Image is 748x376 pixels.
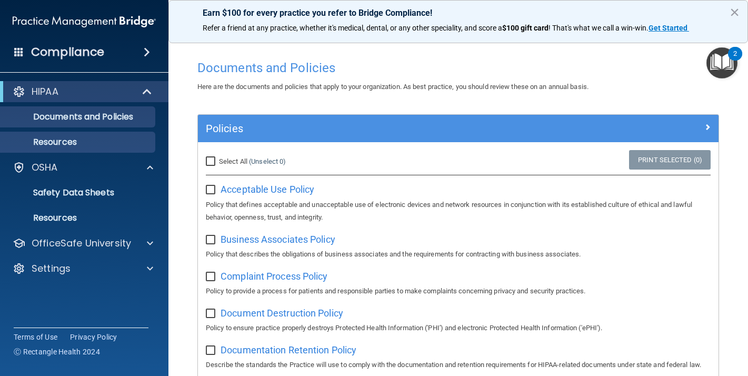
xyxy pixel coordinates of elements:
span: Documentation Retention Policy [221,344,356,355]
span: Ⓒ Rectangle Health 2024 [14,347,100,357]
span: Select All [219,157,247,165]
strong: Get Started [649,24,687,32]
span: Refer a friend at any practice, whether it's medical, dental, or any other speciality, and score a [203,24,502,32]
p: Policy that defines acceptable and unacceptable use of electronic devices and network resources i... [206,199,711,224]
h4: Compliance [31,45,104,60]
span: Here are the documents and policies that apply to your organization. As best practice, you should... [197,83,589,91]
button: Close [730,4,740,21]
div: 2 [733,54,737,67]
strong: $100 gift card [502,24,548,32]
span: Document Destruction Policy [221,308,343,319]
h4: Documents and Policies [197,61,719,75]
p: Resources [7,137,151,147]
p: Policy to provide a process for patients and responsible parties to make complaints concerning pr... [206,285,711,298]
button: Open Resource Center, 2 new notifications [706,47,737,78]
span: Complaint Process Policy [221,271,327,282]
a: Settings [13,262,153,275]
p: Earn $100 for every practice you refer to Bridge Compliance! [203,8,714,18]
a: OSHA [13,161,153,174]
a: OfficeSafe University [13,237,153,250]
p: Safety Data Sheets [7,187,151,198]
a: Get Started [649,24,689,32]
p: HIPAA [32,85,58,98]
span: ! That's what we call a win-win. [548,24,649,32]
a: (Unselect 0) [249,157,286,165]
input: Select All (Unselect 0) [206,157,218,166]
span: Acceptable Use Policy [221,184,314,195]
span: Business Associates Policy [221,234,335,245]
a: Privacy Policy [70,332,117,342]
a: Policies [206,120,711,137]
a: Print Selected (0) [629,150,711,170]
h5: Policies [206,123,581,134]
p: Policy that describes the obligations of business associates and the requirements for contracting... [206,248,711,261]
p: Describe the standards the Practice will use to comply with the documentation and retention requi... [206,359,711,371]
p: Settings [32,262,71,275]
p: Resources [7,213,151,223]
a: Terms of Use [14,332,57,342]
p: OfficeSafe University [32,237,131,250]
p: OSHA [32,161,58,174]
img: PMB logo [13,11,156,32]
p: Documents and Policies [7,112,151,122]
p: Policy to ensure practice properly destroys Protected Health Information ('PHI') and electronic P... [206,322,711,334]
a: HIPAA [13,85,153,98]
